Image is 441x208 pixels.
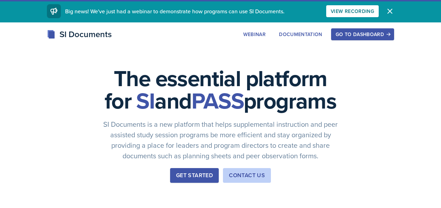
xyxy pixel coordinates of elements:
[223,168,271,183] button: Contact Us
[239,28,270,40] button: Webinar
[176,171,213,180] div: Get Started
[336,32,390,37] div: Go to Dashboard
[331,28,394,40] button: Go to Dashboard
[279,32,322,37] div: Documentation
[65,7,285,15] span: Big news! We've just had a webinar to demonstrate how programs can use SI Documents.
[331,8,374,14] div: View Recording
[170,168,219,183] button: Get Started
[243,32,266,37] div: Webinar
[274,28,327,40] button: Documentation
[47,28,112,41] div: SI Documents
[229,171,265,180] div: Contact Us
[326,5,379,17] button: View Recording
